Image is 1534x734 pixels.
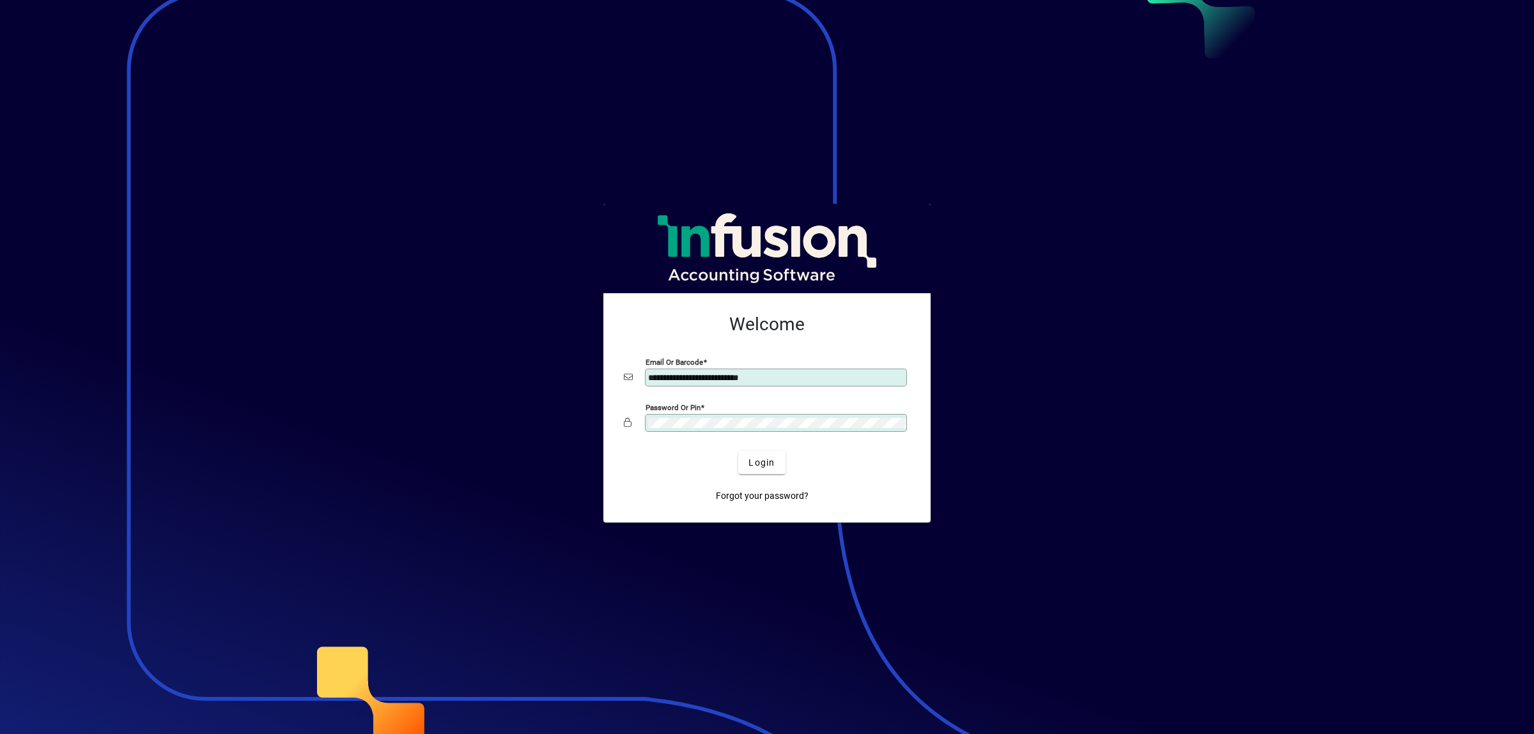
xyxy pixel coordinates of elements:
[716,489,809,503] span: Forgot your password?
[646,403,701,412] mat-label: Password or Pin
[646,358,703,367] mat-label: Email or Barcode
[624,314,910,335] h2: Welcome
[748,456,775,470] span: Login
[711,484,814,507] a: Forgot your password?
[738,451,785,474] button: Login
